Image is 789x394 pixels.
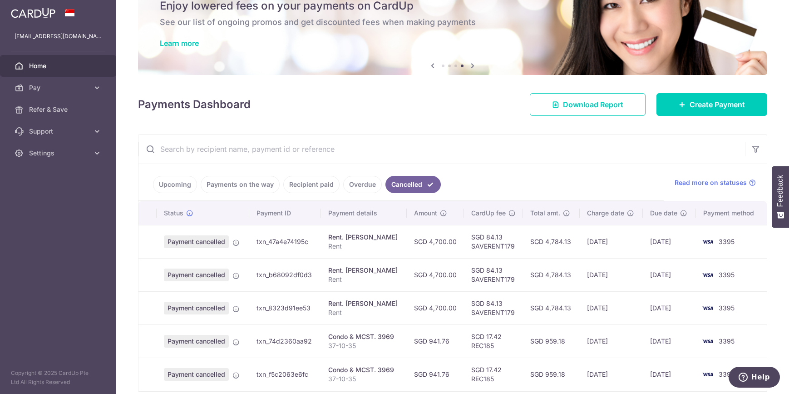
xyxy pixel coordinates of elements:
a: Overdue [343,176,382,193]
td: SGD 959.18 [523,358,580,391]
a: Learn more [160,39,199,48]
td: [DATE] [580,225,643,258]
span: Download Report [563,99,623,110]
span: Home [29,61,89,70]
p: Rent [328,275,400,284]
span: Charge date [587,209,624,218]
td: SGD 959.18 [523,324,580,358]
td: SGD 4,784.13 [523,258,580,291]
a: Cancelled [385,176,441,193]
span: Amount [414,209,437,218]
span: 3395 [719,304,735,312]
td: SGD 941.76 [407,324,464,358]
span: Payment cancelled [164,235,229,248]
a: Create Payment [656,93,767,116]
span: Payment cancelled [164,302,229,314]
span: Pay [29,83,89,92]
th: Payment method [696,201,767,225]
iframe: Opens a widget where you can find more information [729,367,780,389]
td: SGD 84.13 SAVERENT179 [464,225,523,258]
a: Payments on the way [201,176,280,193]
td: txn_b68092df0d3 [249,258,321,291]
span: CardUp fee [471,209,506,218]
p: [EMAIL_ADDRESS][DOMAIN_NAME] [15,32,102,41]
td: SGD 4,784.13 [523,291,580,324]
td: txn_f5c2063e6fc [249,358,321,391]
a: Upcoming [153,176,197,193]
span: 3395 [719,271,735,279]
img: Bank Card [699,303,717,314]
td: [DATE] [580,324,643,358]
th: Payment ID [249,201,321,225]
span: Read more on statuses [675,178,747,187]
td: txn_8323d91ee53 [249,291,321,324]
td: SGD 4,700.00 [407,258,464,291]
th: Payment details [321,201,407,225]
span: 3395 [719,337,735,345]
p: Rent [328,242,400,251]
span: Payment cancelled [164,368,229,381]
td: SGD 941.76 [407,358,464,391]
a: Download Report [530,93,646,116]
td: [DATE] [643,358,696,391]
span: Settings [29,149,89,158]
td: SGD 4,784.13 [523,225,580,258]
td: SGD 84.13 SAVERENT179 [464,291,523,324]
span: Status [164,209,183,218]
span: 3395 [719,238,735,245]
p: 37-10-35 [328,374,400,384]
div: Rent. [PERSON_NAME] [328,299,400,308]
span: Support [29,127,89,136]
span: Payment cancelled [164,335,229,348]
img: CardUp [11,7,55,18]
td: [DATE] [643,291,696,324]
td: SGD 84.13 SAVERENT179 [464,258,523,291]
td: [DATE] [580,258,643,291]
span: Refer & Save [29,105,89,114]
div: Rent. [PERSON_NAME] [328,266,400,275]
div: Condo & MCST. 3969 [328,365,400,374]
a: Recipient paid [283,176,340,193]
button: Feedback - Show survey [772,166,789,228]
span: Total amt. [530,209,560,218]
td: SGD 4,700.00 [407,291,464,324]
div: Condo & MCST. 3969 [328,332,400,341]
img: Bank Card [699,336,717,347]
span: 3395 [719,370,735,378]
span: Create Payment [690,99,745,110]
img: Bank Card [699,369,717,380]
input: Search by recipient name, payment id or reference [138,135,745,164]
td: [DATE] [643,225,696,258]
td: txn_74d2360aa92 [249,324,321,358]
td: [DATE] [643,324,696,358]
span: Payment cancelled [164,269,229,281]
div: Rent. [PERSON_NAME] [328,233,400,242]
td: SGD 4,700.00 [407,225,464,258]
p: 37-10-35 [328,341,400,350]
td: [DATE] [580,358,643,391]
h4: Payments Dashboard [138,96,251,113]
td: [DATE] [580,291,643,324]
td: txn_47a4e74195c [249,225,321,258]
span: Feedback [776,175,784,207]
img: Bank Card [699,269,717,280]
td: [DATE] [643,258,696,291]
img: Bank Card [699,236,717,247]
td: SGD 17.42 REC185 [464,324,523,358]
p: Rent [328,308,400,317]
h6: See our list of ongoing promos and get discounted fees when making payments [160,17,745,28]
a: Read more on statuses [675,178,756,187]
td: SGD 17.42 REC185 [464,358,523,391]
span: Due date [650,209,677,218]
